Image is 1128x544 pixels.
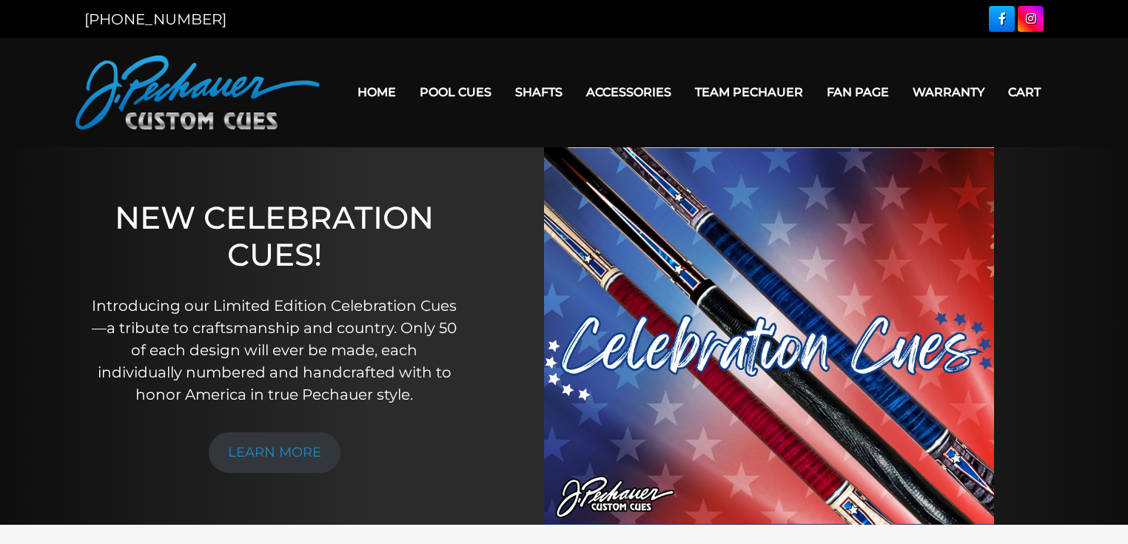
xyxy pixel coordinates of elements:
a: Cart [996,73,1053,111]
a: Home [346,73,408,111]
a: Shafts [503,73,574,111]
a: LEARN MORE [209,432,340,473]
a: Pool Cues [408,73,503,111]
a: [PHONE_NUMBER] [84,10,226,28]
a: Warranty [901,73,996,111]
img: Pechauer Custom Cues [75,56,320,130]
a: Team Pechauer [683,73,815,111]
a: Fan Page [815,73,901,111]
h1: NEW CELEBRATION CUES! [92,199,457,274]
p: Introducing our Limited Edition Celebration Cues—a tribute to craftsmanship and country. Only 50 ... [92,295,457,406]
a: Accessories [574,73,683,111]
